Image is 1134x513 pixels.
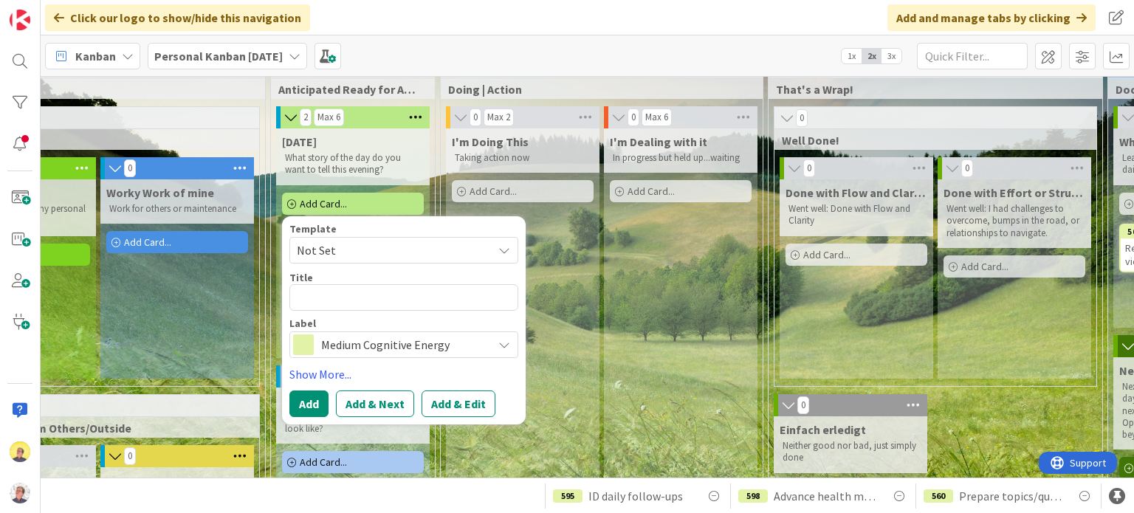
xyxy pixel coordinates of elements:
span: Advance health metrics module in CSM D2D [774,487,879,505]
span: Add Card... [300,197,347,210]
span: 0 [961,159,973,177]
span: Medium Cognitive Energy [321,334,485,355]
span: Add Card... [470,185,517,198]
span: Einfach erledigt [780,422,866,437]
span: I'm Doing This [452,134,529,149]
p: Went well: Done with Flow and Clarity [788,203,924,227]
div: 598 [738,489,768,503]
span: Template [289,224,337,234]
img: avatar [10,483,30,503]
span: 0 [803,159,815,177]
button: Add [289,390,329,417]
span: 0 [124,447,136,465]
a: Show More... [289,365,518,383]
span: 3x [882,49,901,63]
div: Add and manage tabs by clicking [887,4,1096,31]
span: 0 [797,396,809,414]
span: Prepare topics/questions for for info interview call with [PERSON_NAME] at CultureAmp [959,487,1064,505]
span: 2x [862,49,882,63]
div: Click our logo to show/hide this navigation [45,4,310,31]
span: Done with Effort or Struggle [944,185,1085,200]
div: Max 2 [487,114,510,121]
span: Well Done! [782,133,1078,148]
span: Label [289,318,316,328]
span: 0 [470,109,481,126]
div: Max 6 [645,114,668,121]
span: Add Card... [300,455,347,469]
span: Urgent [106,473,145,488]
button: Add & Next [336,390,414,417]
span: ID daily follow-ups [588,487,683,505]
span: Anticipated Ready for Action [278,82,416,97]
span: Kanban [75,47,116,65]
span: Worky Work of mine [106,185,214,200]
div: 595 [553,489,583,503]
p: In progress but held up...waiting [613,152,749,164]
span: I'm Dealing with it [610,134,707,149]
span: Not Set [297,241,481,260]
span: Add Card... [124,235,171,249]
p: Neither good nor bad, just simply done [783,440,918,464]
img: JW [10,441,30,462]
div: Max 6 [317,114,340,121]
span: Support [31,2,67,20]
span: 2 [300,109,312,126]
span: Today [282,134,317,149]
b: Personal Kanban [DATE] [154,49,283,63]
p: What story of the day do you want to tell this evening? [285,152,421,176]
div: 560 [924,489,953,503]
span: Doing | Action [448,82,744,97]
input: Quick Filter... [917,43,1028,69]
span: Done with Flow and Clarity [786,185,927,200]
img: Visit kanbanzone.com [10,10,30,30]
p: What might a successful week look like? [285,411,421,435]
p: Work for others or maintenance [109,203,245,215]
span: 1x [842,49,862,63]
span: Add Card... [628,185,675,198]
span: Add Card... [803,248,850,261]
span: 0 [628,109,639,126]
label: Title [289,271,313,284]
span: That's a Wrap! [776,82,1084,97]
button: Add & Edit [422,390,495,417]
p: Went well: I had challenges to overcome, bumps in the road, or relationships to navigate. [946,203,1082,239]
span: Add Card... [961,260,1008,273]
p: Taking action now [455,152,591,164]
span: 0 [124,159,136,177]
span: 0 [796,109,808,127]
